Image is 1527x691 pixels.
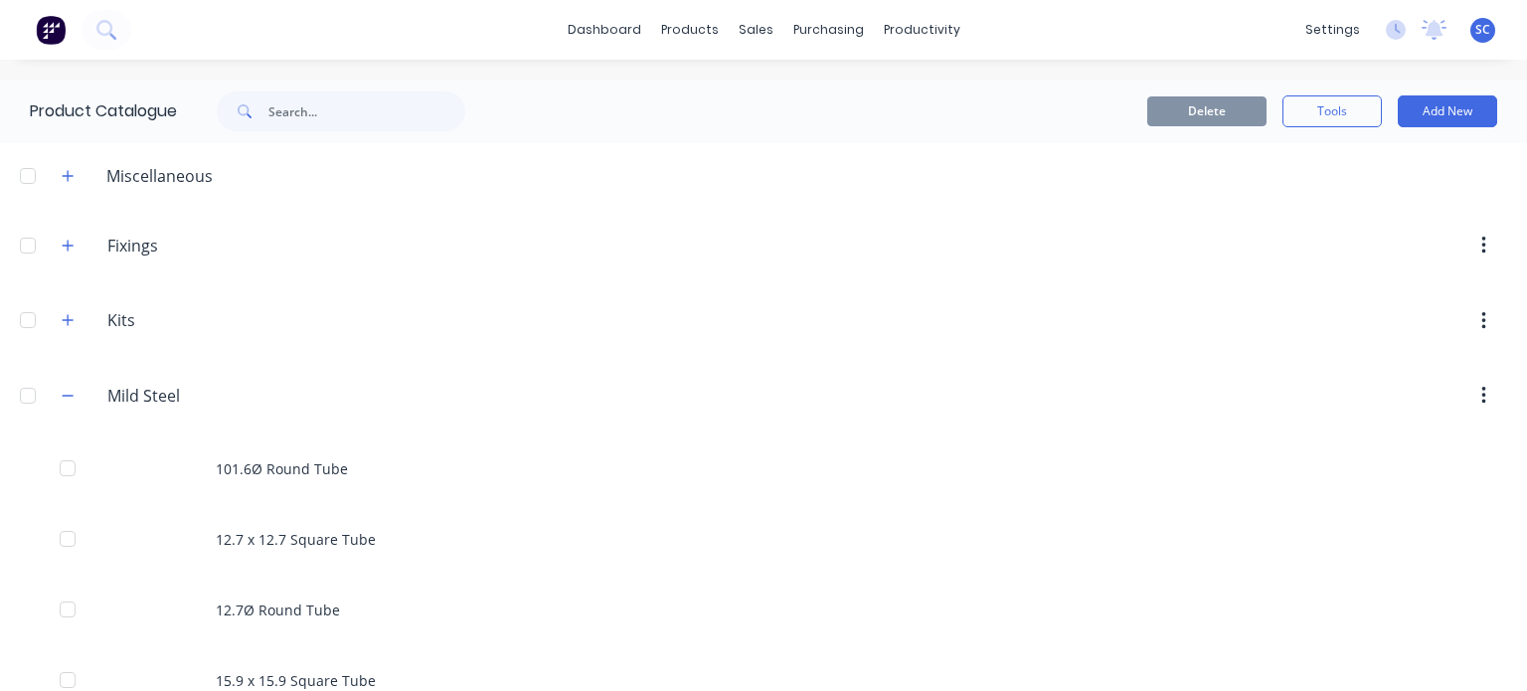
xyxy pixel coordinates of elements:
[107,384,343,408] input: Enter category name
[558,15,651,45] a: dashboard
[90,164,229,188] div: Miscellaneous
[783,15,874,45] div: purchasing
[1398,95,1497,127] button: Add New
[874,15,970,45] div: productivity
[107,308,343,332] input: Enter category name
[651,15,729,45] div: products
[729,15,783,45] div: sales
[1282,95,1382,127] button: Tools
[1295,15,1370,45] div: settings
[1147,96,1267,126] button: Delete
[1475,21,1490,39] span: SC
[107,234,343,258] input: Enter category name
[268,91,465,131] input: Search...
[36,15,66,45] img: Factory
